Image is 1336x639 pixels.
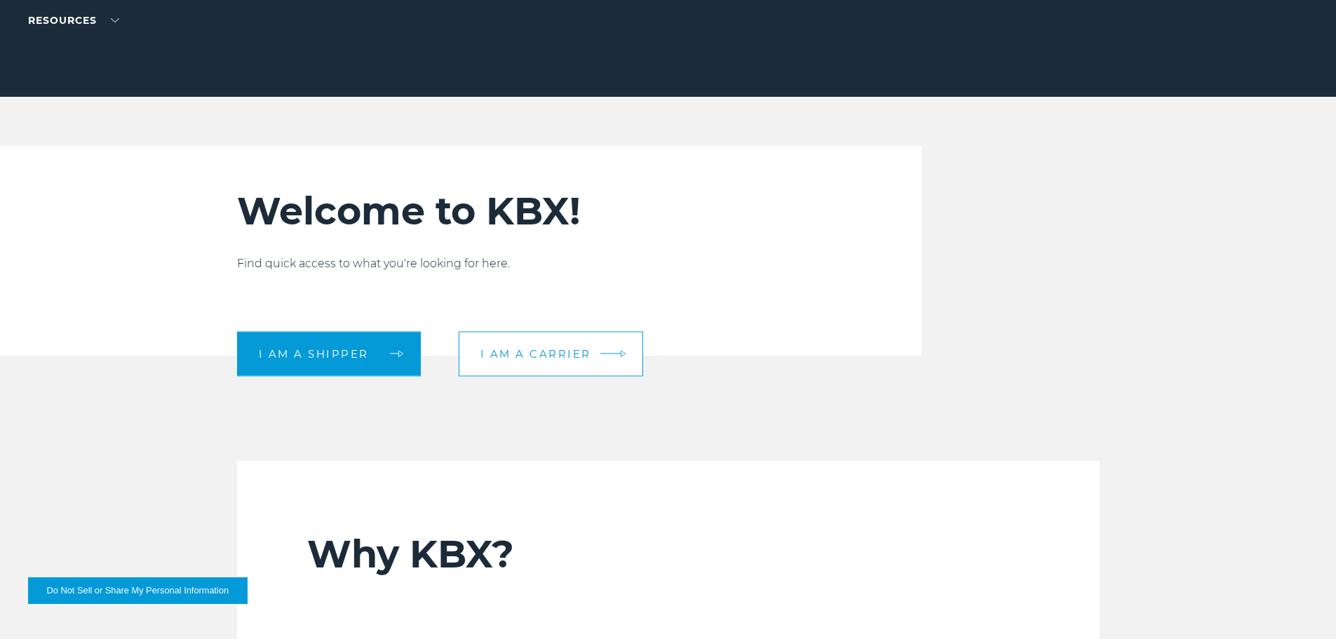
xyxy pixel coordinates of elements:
span: I am a carrier [480,349,591,359]
a: I am a carrier arrow arrow [459,331,643,376]
p: Find quick access to what you're looking for here. [237,255,838,272]
button: Do Not Sell or Share My Personal Information [28,577,248,604]
h2: Welcome to KBX! [237,188,838,234]
h2: Why KBX? [307,531,1030,577]
a: I am a shipper arrow arrow [237,331,421,376]
a: RESOURCES [28,14,119,27]
span: I am a shipper [259,349,369,359]
img: arrow [620,350,626,358]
